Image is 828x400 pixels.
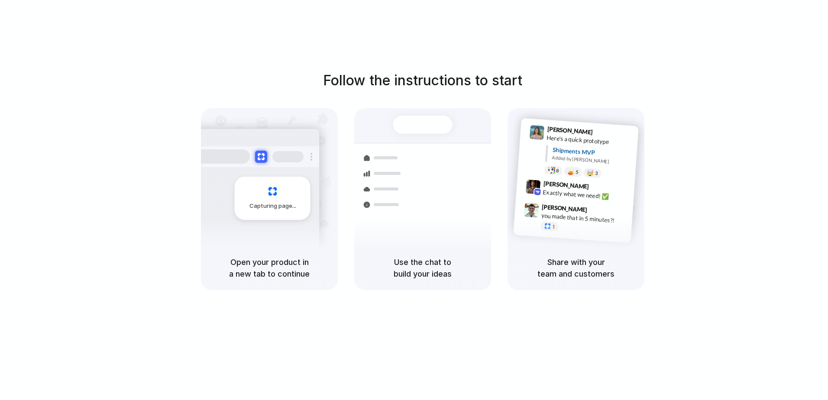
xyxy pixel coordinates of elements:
span: 1 [552,224,555,229]
span: 9:47 AM [590,206,608,216]
span: [PERSON_NAME] [543,179,589,191]
span: Capturing page [249,202,298,210]
span: [PERSON_NAME] [542,202,588,214]
span: 9:42 AM [592,183,609,193]
div: Exactly what we need! ✅ [543,187,629,202]
h5: Share with your team and customers [518,256,634,280]
span: [PERSON_NAME] [547,124,593,137]
h5: Use the chat to build your ideas [365,256,481,280]
span: 8 [556,168,559,173]
h5: Open your product in a new tab to continue [211,256,327,280]
div: Here's a quick prototype [547,133,633,148]
span: 9:41 AM [595,128,613,139]
div: Added by [PERSON_NAME] [552,154,631,167]
div: 🤯 [587,170,594,176]
h1: Follow the instructions to start [323,70,522,91]
div: you made that in 5 minutes?! [541,211,627,226]
span: 3 [595,171,598,176]
div: Shipments MVP [552,145,632,159]
span: 5 [576,170,579,174]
